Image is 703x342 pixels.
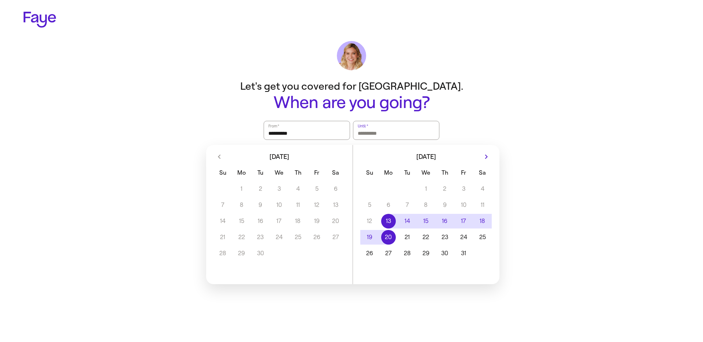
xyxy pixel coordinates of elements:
button: 23 [435,230,454,245]
span: Friday [308,166,326,180]
span: Saturday [327,166,344,180]
span: [DATE] [269,153,289,160]
button: 14 [398,214,416,228]
span: Tuesday [252,166,269,180]
button: 30 [435,246,454,261]
button: 19 [360,230,379,245]
button: 31 [454,246,473,261]
span: Monday [233,166,250,180]
span: Tuesday [398,166,416,180]
p: Let's get you covered for [GEOGRAPHIC_DATA]. [205,79,498,93]
button: 13 [379,214,398,228]
span: Sunday [361,166,378,180]
button: 17 [454,214,473,228]
button: 20 [379,230,398,245]
span: [DATE] [416,153,436,160]
button: 21 [398,230,416,245]
button: 16 [435,214,454,228]
span: Saturday [474,166,491,180]
label: From [268,122,280,130]
button: 29 [417,246,435,261]
span: Monday [380,166,397,180]
span: Friday [455,166,472,180]
span: Wednesday [271,166,288,180]
button: 15 [417,214,435,228]
button: 24 [454,230,473,245]
span: Thursday [436,166,453,180]
button: 26 [360,246,379,261]
button: 28 [398,246,416,261]
button: 22 [417,230,435,245]
button: 18 [473,214,492,228]
button: 25 [473,230,492,245]
button: 27 [379,246,398,261]
label: Until [357,122,369,130]
span: Sunday [214,166,231,180]
button: Next month [480,151,492,163]
span: Thursday [289,166,306,180]
h1: When are you going? [205,93,498,112]
span: Wednesday [417,166,435,180]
